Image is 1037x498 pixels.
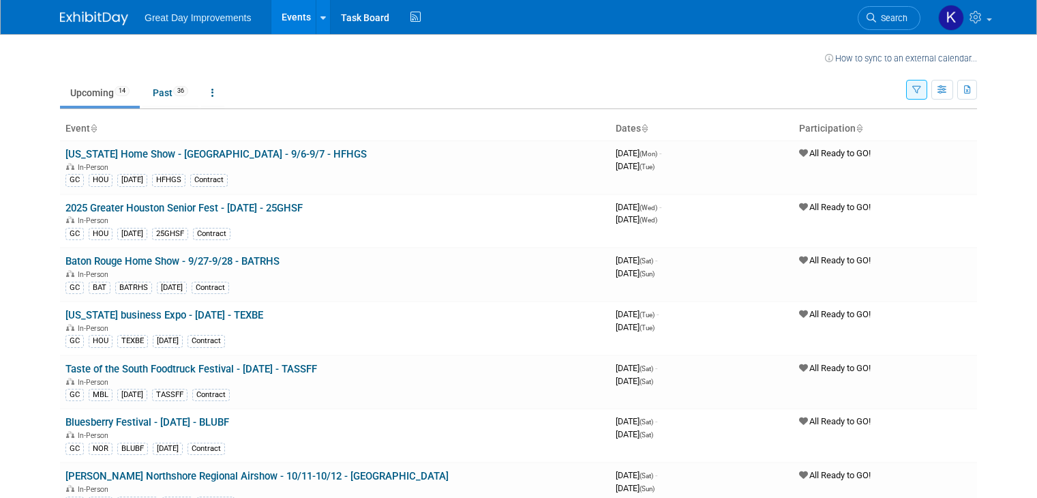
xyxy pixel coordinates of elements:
span: All Ready to GO! [799,148,871,158]
div: [DATE] [117,228,147,240]
div: GC [65,389,84,401]
span: Search [876,13,907,23]
span: - [659,148,661,158]
span: [DATE] [616,161,655,171]
th: Event [60,117,610,141]
img: In-Person Event [66,216,74,223]
span: All Ready to GO! [799,309,871,319]
span: In-Person [78,163,112,172]
a: Past36 [142,80,198,106]
span: (Wed) [640,204,657,211]
th: Dates [610,117,794,141]
div: [DATE] [117,174,147,186]
a: Baton Rouge Home Show - 9/27-9/28 - BATRHS [65,255,280,267]
div: [DATE] [157,282,187,294]
div: Contract [190,174,228,186]
img: Kenneth Luquette [938,5,964,31]
div: HFHGS [152,174,185,186]
span: (Tue) [640,163,655,171]
div: Contract [192,389,230,401]
a: [PERSON_NAME] Northshore Regional Airshow - 10/11-10/12 - [GEOGRAPHIC_DATA] [65,470,449,482]
a: Upcoming14 [60,80,140,106]
img: In-Person Event [66,431,74,438]
div: TEXBE [117,335,148,347]
span: (Sat) [640,378,653,385]
a: [US_STATE] business Expo - [DATE] - TEXBE [65,309,263,321]
div: BATRHS [115,282,152,294]
th: Participation [794,117,977,141]
span: [DATE] [616,214,657,224]
div: HOU [89,228,112,240]
span: (Sat) [640,472,653,480]
span: [DATE] [616,322,655,332]
span: [DATE] [616,470,657,480]
span: [DATE] [616,309,659,319]
div: GC [65,174,84,186]
div: 25GHSF [152,228,188,240]
span: All Ready to GO! [799,416,871,426]
a: Search [858,6,920,30]
span: - [659,202,661,212]
div: TASSFF [152,389,187,401]
img: In-Person Event [66,270,74,277]
div: GC [65,282,84,294]
span: (Sat) [640,431,653,439]
div: HOU [89,174,112,186]
span: All Ready to GO! [799,202,871,212]
a: Taste of the South Foodtruck Festival - [DATE] - TASSFF [65,363,317,375]
div: [DATE] [153,335,183,347]
span: In-Person [78,378,112,387]
span: (Mon) [640,150,657,158]
span: In-Person [78,431,112,440]
div: BLUBF [117,443,148,455]
span: [DATE] [616,148,661,158]
span: All Ready to GO! [799,363,871,373]
span: [DATE] [616,483,655,493]
div: NOR [89,443,112,455]
img: In-Person Event [66,163,74,170]
span: (Tue) [640,311,655,319]
a: Sort by Event Name [90,123,97,134]
span: In-Person [78,324,112,333]
span: All Ready to GO! [799,255,871,265]
a: 2025 Greater Houston Senior Fest - [DATE] - 25GHSF [65,202,303,214]
div: BAT [89,282,110,294]
span: - [655,416,657,426]
div: GC [65,335,84,347]
img: In-Person Event [66,324,74,331]
div: MBL [89,389,112,401]
span: [DATE] [616,376,653,386]
span: [DATE] [616,255,657,265]
span: (Wed) [640,216,657,224]
div: GC [65,228,84,240]
span: (Sat) [640,257,653,265]
div: HOU [89,335,112,347]
div: GC [65,443,84,455]
span: (Sun) [640,270,655,278]
a: Sort by Participation Type [856,123,862,134]
span: Great Day Improvements [145,12,251,23]
span: All Ready to GO! [799,470,871,480]
div: [DATE] [117,389,147,401]
a: How to sync to an external calendar... [825,53,977,63]
span: (Tue) [640,324,655,332]
a: [US_STATE] Home Show - [GEOGRAPHIC_DATA] - 9/6-9/7 - HFHGS [65,148,367,160]
a: Bluesberry Festival - [DATE] - BLUBF [65,416,229,428]
img: In-Person Event [66,378,74,385]
span: - [657,309,659,319]
span: 14 [115,86,130,96]
span: In-Person [78,216,112,225]
span: [DATE] [616,416,657,426]
span: - [655,470,657,480]
span: [DATE] [616,268,655,278]
img: In-Person Event [66,485,74,492]
a: Sort by Start Date [641,123,648,134]
img: ExhibitDay [60,12,128,25]
span: - [655,363,657,373]
span: [DATE] [616,202,661,212]
span: (Sat) [640,418,653,426]
div: Contract [187,443,225,455]
span: [DATE] [616,429,653,439]
div: Contract [187,335,225,347]
div: Contract [193,228,230,240]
